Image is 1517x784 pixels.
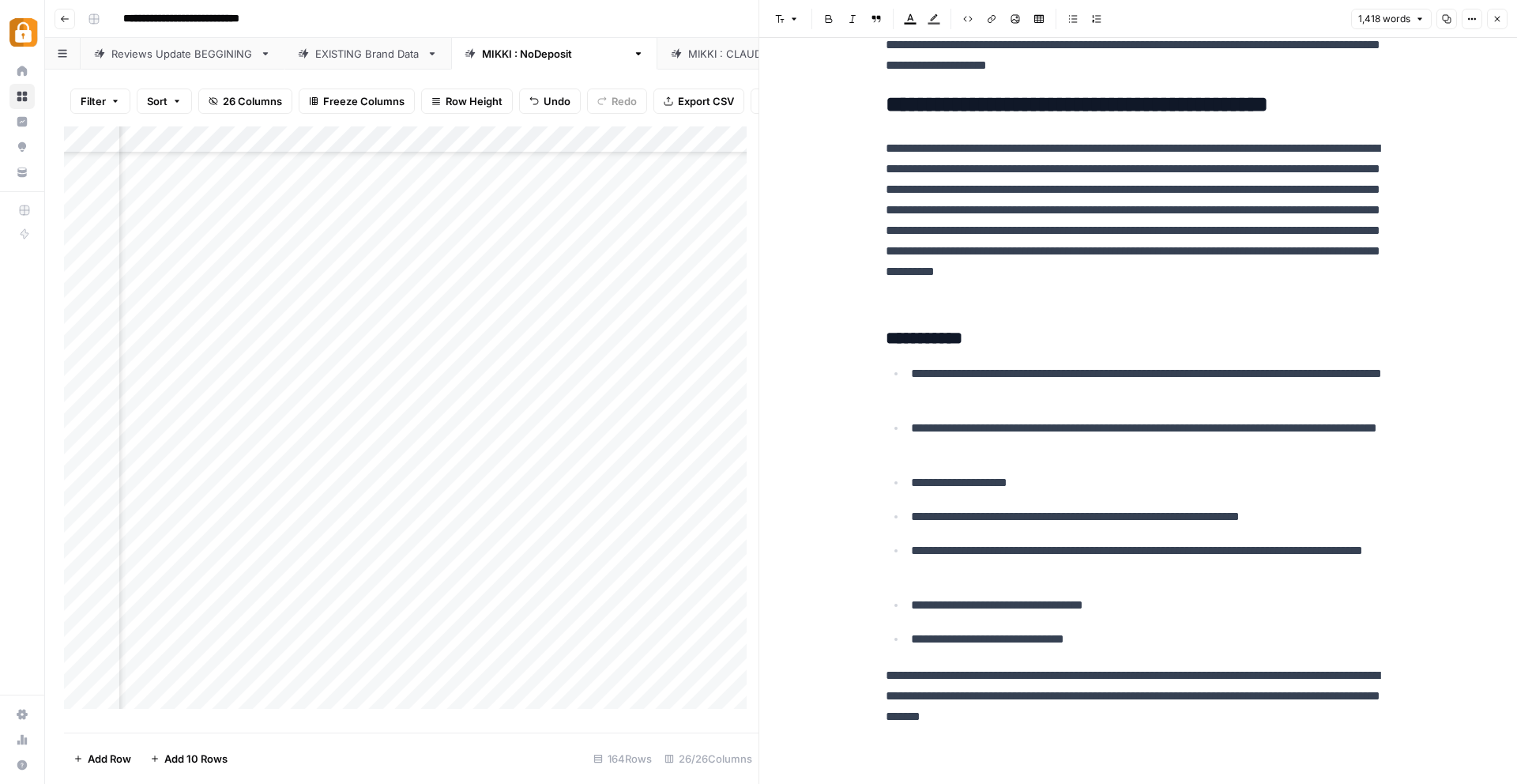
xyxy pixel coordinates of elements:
a: Reviews Update BEGGINING [81,38,284,70]
span: Add Row [88,751,131,767]
button: Sort [137,89,192,114]
span: Undo [544,93,570,109]
span: Add 10 Rows [164,751,228,767]
span: Export CSV [678,93,734,109]
span: 26 Columns [223,93,282,109]
button: Row Height [421,89,513,114]
span: Redo [612,93,637,109]
span: Filter [81,93,106,109]
span: 1,418 words [1358,12,1410,26]
div: 26/26 Columns [658,746,758,771]
span: Sort [147,93,168,109]
a: [PERSON_NAME] : [PERSON_NAME] [657,38,896,70]
button: Help + Support [9,752,35,778]
button: Redo [587,89,647,114]
a: [PERSON_NAME] : NoDeposit [451,38,657,70]
div: Reviews Update BEGGINING [111,46,254,62]
button: Undo [519,89,581,114]
div: EXISTING Brand Data [315,46,420,62]
a: Home [9,58,35,84]
a: Opportunities [9,134,35,160]
span: Row Height [446,93,503,109]
a: Insights [9,109,35,134]
button: Filter [70,89,130,114]
div: 164 Rows [587,746,658,771]
a: Settings [9,702,35,727]
a: Usage [9,727,35,752]
a: EXISTING Brand Data [284,38,451,70]
div: [PERSON_NAME] : [PERSON_NAME] [688,46,865,62]
a: Browse [9,84,35,109]
span: Freeze Columns [323,93,405,109]
div: [PERSON_NAME] : NoDeposit [482,46,627,62]
img: Adzz Logo [9,18,38,47]
a: Your Data [9,160,35,185]
button: 1,418 words [1351,9,1432,29]
button: Workspace: Adzz [9,13,35,52]
button: Add 10 Rows [141,746,237,771]
button: Export CSV [653,89,744,114]
button: 26 Columns [198,89,292,114]
button: Freeze Columns [299,89,415,114]
button: Add Row [64,746,141,771]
